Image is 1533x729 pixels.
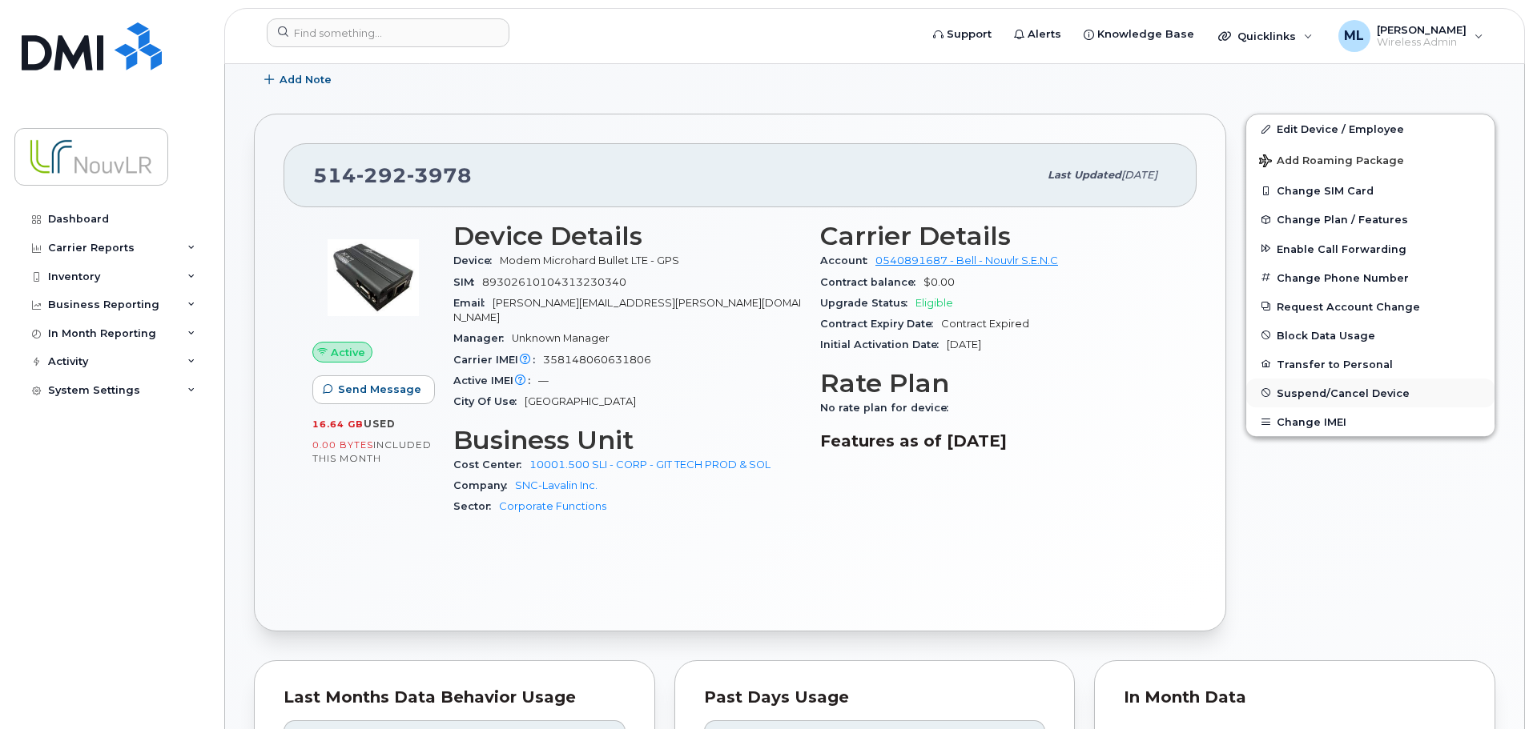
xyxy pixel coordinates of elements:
[1121,169,1157,181] span: [DATE]
[482,276,626,288] span: 89302610104313230340
[1246,234,1495,263] button: Enable Call Forwarding
[947,26,992,42] span: Support
[820,254,875,266] span: Account
[820,369,1168,398] h3: Rate Plan
[947,338,981,350] span: [DATE]
[704,690,1046,706] div: Past Days Usage
[312,439,373,451] span: 0.00 Bytes
[941,318,1029,330] span: Contract Expired
[1277,387,1410,399] span: Suspend/Cancel Device
[820,222,1168,250] h3: Carrier Details
[312,375,435,404] button: Send Message
[356,163,407,187] span: 292
[922,18,1003,50] a: Support
[1048,169,1121,181] span: Last updated
[453,276,482,288] span: SIM
[407,163,472,187] span: 3978
[543,354,651,366] span: 358148060631806
[453,395,525,407] span: City Of Use
[453,297,493,309] span: Email
[875,254,1058,266] a: 0540891687 - Bell - Nouvlr S.E.N.C
[1377,23,1467,36] span: [PERSON_NAME]
[338,382,421,397] span: Send Message
[820,276,923,288] span: Contract balance
[453,222,801,250] h3: Device Details
[538,375,549,387] span: —
[820,402,956,414] span: No rate plan for device
[453,254,500,266] span: Device
[254,66,345,94] button: Add Note
[453,354,543,366] span: Carrier IMEI
[453,459,529,471] span: Cost Center
[512,332,610,344] span: Unknown Manager
[453,332,512,344] span: Manager
[1207,20,1324,52] div: Quicklinks
[284,690,626,706] div: Last Months Data Behavior Usage
[1246,379,1495,407] button: Suspend/Cancel Device
[1327,20,1495,52] div: Maxime Lauzon
[1124,690,1466,706] div: In Month Data
[1277,242,1406,254] span: Enable Call Forwarding
[1246,292,1495,321] button: Request Account Change
[1237,30,1296,42] span: Quicklinks
[1097,26,1194,42] span: Knowledge Base
[1246,263,1495,292] button: Change Phone Number
[1246,407,1495,436] button: Change IMEI
[453,297,801,323] span: [PERSON_NAME][EMAIL_ADDRESS][PERSON_NAME][DOMAIN_NAME]
[1072,18,1205,50] a: Knowledge Base
[820,318,941,330] span: Contract Expiry Date
[500,254,679,266] span: Modem Microhard Bullet LTE - GPS
[313,163,472,187] span: 514
[1259,154,1404,170] span: Add Roaming Package
[1246,114,1495,143] a: Edit Device / Employee
[1246,176,1495,205] button: Change SIM Card
[1344,26,1364,46] span: ML
[529,459,771,471] a: 10001.500 SLI - CORP - GIT TECH PROD & SOL
[325,230,421,326] img: image20231002-3703462-1el4g9j.jpeg
[364,418,396,430] span: used
[915,297,953,309] span: Eligible
[820,431,1168,451] h3: Features as of [DATE]
[1246,143,1495,176] button: Add Roaming Package
[923,276,955,288] span: $0.00
[820,297,915,309] span: Upgrade Status
[280,72,332,87] span: Add Note
[312,419,364,430] span: 16.64 GB
[453,426,801,455] h3: Business Unit
[1003,18,1072,50] a: Alerts
[515,479,598,491] a: SNC-Lavalin Inc.
[453,479,515,491] span: Company
[1277,214,1408,226] span: Change Plan / Features
[525,395,636,407] span: [GEOGRAPHIC_DATA]
[267,18,509,47] input: Find something...
[453,500,499,512] span: Sector
[1246,350,1495,379] button: Transfer to Personal
[1377,36,1467,49] span: Wireless Admin
[453,375,538,387] span: Active IMEI
[331,345,365,360] span: Active
[1246,205,1495,234] button: Change Plan / Features
[1246,321,1495,350] button: Block Data Usage
[499,500,606,512] a: Corporate Functions
[820,338,947,350] span: Initial Activation Date
[1028,26,1061,42] span: Alerts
